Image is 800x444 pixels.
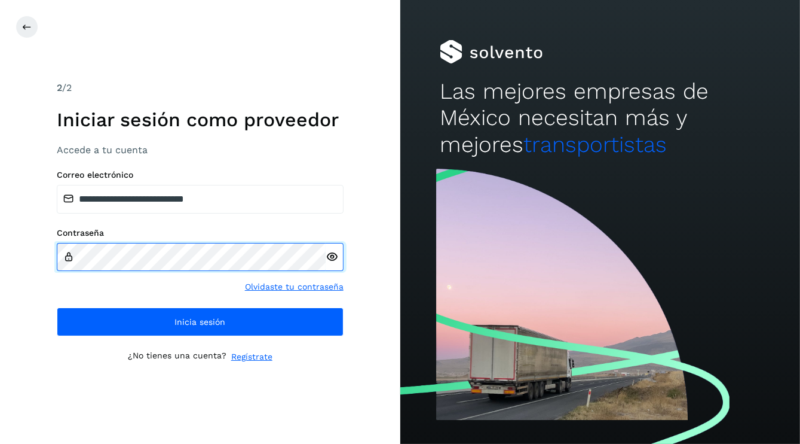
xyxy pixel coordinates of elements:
[57,308,344,336] button: Inicia sesión
[57,228,344,238] label: Contraseña
[57,108,344,131] h1: Iniciar sesión como proveedor
[245,281,344,293] a: Olvidaste tu contraseña
[57,82,62,93] span: 2
[57,144,344,156] h3: Accede a tu cuenta
[128,351,226,363] p: ¿No tienes una cuenta?
[523,132,667,157] span: transportistas
[231,351,272,363] a: Regístrate
[440,78,760,158] h2: Las mejores empresas de México necesitan más y mejores
[57,170,344,180] label: Correo electrónico
[57,81,344,95] div: /2
[174,318,225,326] span: Inicia sesión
